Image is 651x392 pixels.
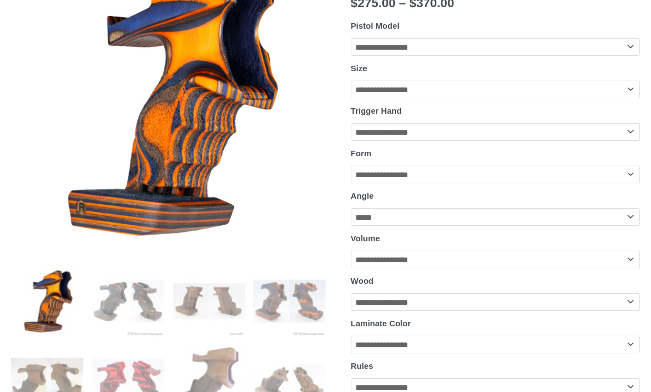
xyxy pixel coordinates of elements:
[351,192,374,201] label: Angle
[351,149,372,158] label: Form
[11,266,83,338] img: Rink Grip for Sport Pistol
[173,266,245,338] img: Rink Grip for Sport Pistol - Image 3
[351,22,399,31] label: Pistol Model
[253,266,325,338] img: Rink Grip for Sport Pistol - Image 4
[351,277,373,286] label: Wood
[351,319,411,329] label: Laminate Color
[92,266,164,338] img: Rink Grip for Sport Pistol - Image 2
[351,362,373,371] label: Rules
[351,234,380,243] label: Volume
[351,107,402,116] label: Trigger Hand
[351,64,367,73] label: Size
